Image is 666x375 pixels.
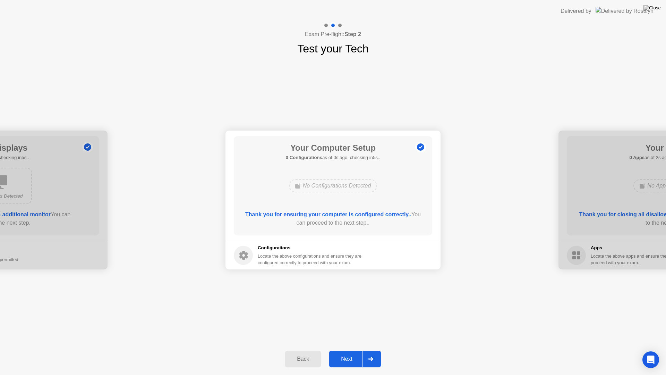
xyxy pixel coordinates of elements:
[287,356,319,362] div: Back
[596,7,654,15] img: Delivered by Rosalyn
[643,5,661,11] img: Close
[286,142,381,154] h1: Your Computer Setup
[286,154,381,161] h5: as of 0s ago, checking in5s..
[305,30,361,39] h4: Exam Pre-flight:
[642,351,659,368] div: Open Intercom Messenger
[297,40,369,57] h1: Test your Tech
[245,211,411,217] b: Thank you for ensuring your computer is configured correctly..
[344,31,361,37] b: Step 2
[331,356,362,362] div: Next
[329,351,381,367] button: Next
[286,155,322,160] b: 0 Configurations
[258,244,363,251] h5: Configurations
[289,179,377,192] div: No Configurations Detected
[561,7,591,15] div: Delivered by
[285,351,321,367] button: Back
[258,253,363,266] div: Locate the above configurations and ensure they are configured correctly to proceed with your exam.
[244,210,422,227] div: You can proceed to the next step..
